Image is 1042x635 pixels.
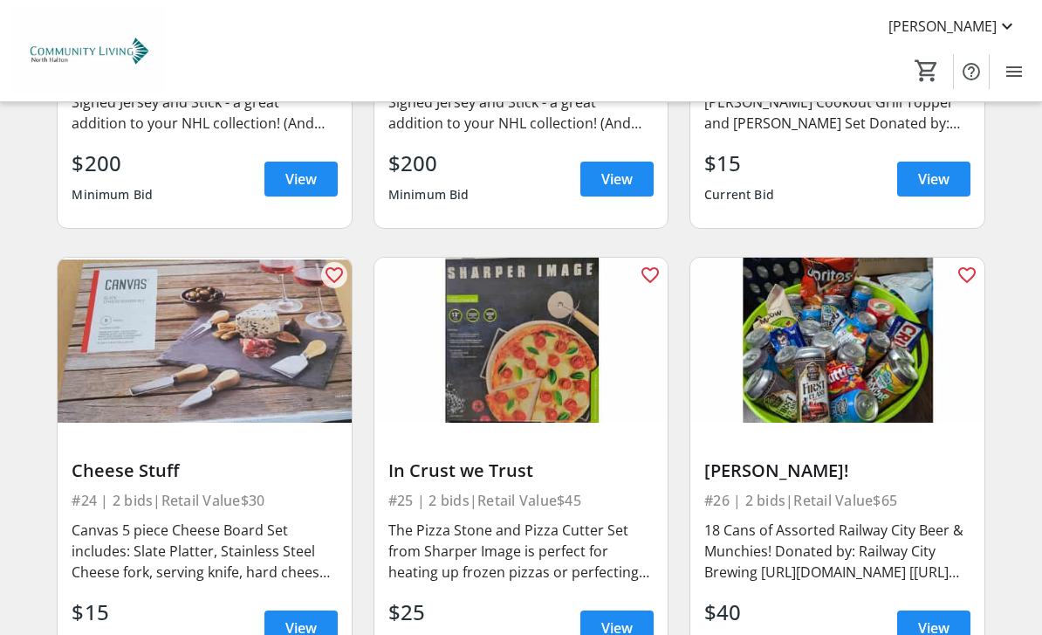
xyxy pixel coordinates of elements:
div: Minimum Bid [388,179,470,211]
div: $25 [388,597,458,628]
a: View [580,162,654,197]
div: $40 [704,597,774,628]
div: 18 Cans of Assorted Railway City Beer & Munchies! Donated by: Railway City Brewing [URL][DOMAIN_N... [704,520,970,583]
div: [PERSON_NAME]! [704,460,970,481]
img: Community Living North Halton's Logo [10,7,166,94]
mat-icon: favorite_outline [324,265,345,286]
img: In Crust we Trust [374,258,668,423]
div: #25 | 2 bids | Retail Value $45 [388,488,654,513]
button: Help [954,54,989,89]
span: [PERSON_NAME] [888,16,997,37]
img: Cheese Stuff [58,258,351,423]
button: [PERSON_NAME] [874,12,1032,40]
div: #24 | 2 bids | Retail Value $30 [72,488,337,513]
mat-icon: favorite_outline [956,265,977,286]
div: The Pizza Stone and Pizza Cutter Set from Sharper Image is perfect for heating up frozen pizzas o... [388,520,654,583]
button: Cart [911,55,943,86]
button: Menu [997,54,1032,89]
img: Brewskies! [690,258,984,423]
span: View [918,169,949,190]
span: View [285,169,317,190]
div: $15 [704,148,774,179]
a: View [897,162,970,197]
div: $200 [388,148,470,179]
a: View [264,162,338,197]
div: Cheese Stuff [72,460,337,481]
div: In Crust we Trust [388,460,654,481]
div: $200 [72,148,153,179]
div: Minimum Bid [72,179,153,211]
div: $15 [72,597,141,628]
span: View [601,169,633,190]
mat-icon: favorite_outline [640,265,661,286]
div: Current Bid [704,179,774,211]
div: Canvas 5 piece Cheese Board Set includes: Slate Platter, Stainless Steel Cheese fork, serving kni... [72,520,337,583]
div: #26 | 2 bids | Retail Value $65 [704,488,970,513]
